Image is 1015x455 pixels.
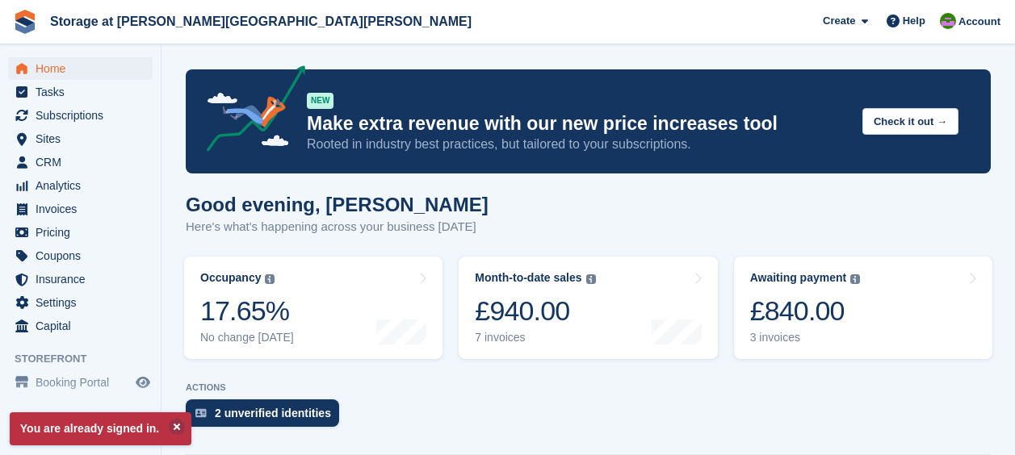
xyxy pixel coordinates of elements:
[734,257,992,359] a: Awaiting payment £840.00 3 invoices
[13,10,37,34] img: stora-icon-8386f47178a22dfd0bd8f6a31ec36ba5ce8667c1dd55bd0f319d3a0aa187defe.svg
[8,315,153,337] a: menu
[8,151,153,173] a: menu
[8,104,153,127] a: menu
[36,315,132,337] span: Capital
[8,268,153,290] a: menu
[8,371,153,394] a: menu
[823,13,855,29] span: Create
[200,331,294,344] div: No change [DATE]
[200,294,294,328] div: 17.65%
[186,382,991,393] p: ACTIONS
[10,412,191,445] p: You are already signed in.
[184,257,442,359] a: Occupancy 17.65% No change [DATE]
[36,268,132,290] span: Insurance
[8,174,153,197] a: menu
[8,291,153,314] a: menu
[850,274,860,284] img: icon-info-grey-7440780725fd019a000dd9b08b2336e03edf1995a4989e88bcd33f0948082b44.svg
[36,221,132,244] span: Pricing
[750,271,847,285] div: Awaiting payment
[475,271,581,285] div: Month-to-date sales
[193,65,306,157] img: price-adjustments-announcement-icon-8257ccfd72463d97f412b2fc003d46551f7dbcb40ab6d574587a9cd5c0d94...
[307,112,849,136] p: Make extra revenue with our new price increases tool
[475,331,595,344] div: 7 invoices
[8,198,153,220] a: menu
[8,244,153,267] a: menu
[940,13,956,29] img: Mark Spendlove
[903,13,925,29] span: Help
[36,81,132,103] span: Tasks
[307,93,333,109] div: NEW
[475,294,595,328] div: £940.00
[8,81,153,103] a: menu
[15,351,161,367] span: Storefront
[215,407,331,420] div: 2 unverified identities
[186,194,489,215] h1: Good evening, [PERSON_NAME]
[8,221,153,244] a: menu
[459,257,717,359] a: Month-to-date sales £940.00 7 invoices
[750,294,861,328] div: £840.00
[8,57,153,80] a: menu
[195,408,207,418] img: verify_identity-adf6edd0f0f0b5bbfe63781bf79b02c33cf7c696d77639b501bdc392416b5a36.svg
[133,373,153,392] a: Preview store
[200,271,261,285] div: Occupancy
[36,151,132,173] span: CRM
[586,274,596,284] img: icon-info-grey-7440780725fd019a000dd9b08b2336e03edf1995a4989e88bcd33f0948082b44.svg
[36,291,132,314] span: Settings
[36,244,132,267] span: Coupons
[862,108,958,135] button: Check it out →
[36,57,132,80] span: Home
[958,14,1000,30] span: Account
[36,104,132,127] span: Subscriptions
[36,198,132,220] span: Invoices
[307,136,849,153] p: Rooted in industry best practices, but tailored to your subscriptions.
[44,8,478,35] a: Storage at [PERSON_NAME][GEOGRAPHIC_DATA][PERSON_NAME]
[36,174,132,197] span: Analytics
[186,218,489,236] p: Here's what's happening across your business [DATE]
[36,371,132,394] span: Booking Portal
[8,127,153,150] a: menu
[750,331,861,344] div: 3 invoices
[186,399,347,435] a: 2 unverified identities
[36,127,132,150] span: Sites
[265,274,275,284] img: icon-info-grey-7440780725fd019a000dd9b08b2336e03edf1995a4989e88bcd33f0948082b44.svg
